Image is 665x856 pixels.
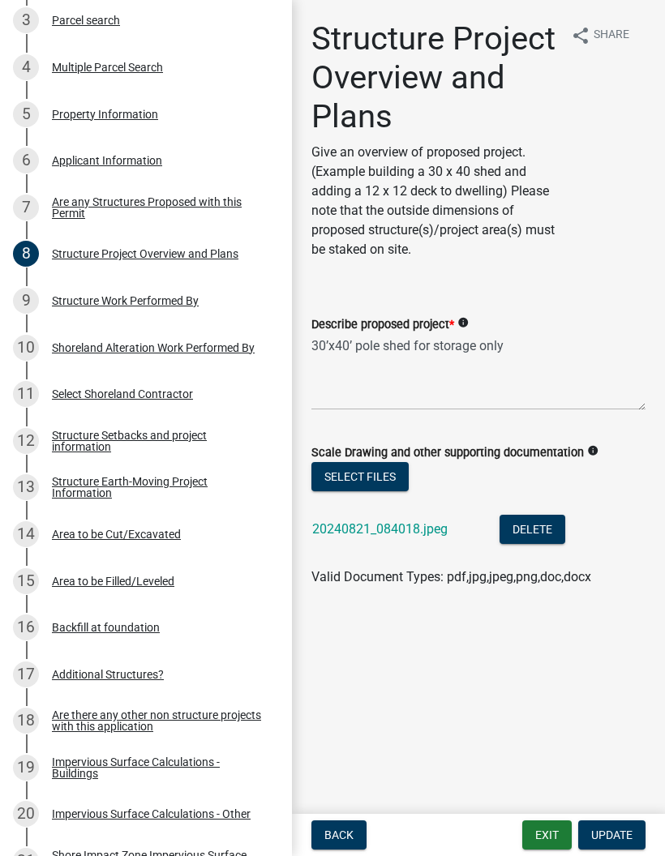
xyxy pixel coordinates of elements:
div: Area to be Filled/Leveled [52,576,174,587]
button: Delete [500,515,565,544]
div: 11 [13,381,39,407]
div: Structure Work Performed By [52,295,199,306]
div: Structure Earth-Moving Project Information [52,476,266,499]
div: 15 [13,568,39,594]
i: info [587,445,598,456]
div: 4 [13,54,39,80]
span: Update [591,828,633,841]
div: 18 [13,708,39,734]
div: Backfill at foundation [52,622,160,633]
div: 7 [13,195,39,220]
div: 14 [13,521,39,547]
div: Parcel search [52,15,120,26]
i: info [457,317,469,328]
div: 9 [13,288,39,314]
div: 20 [13,801,39,827]
div: 17 [13,661,39,687]
div: Impervious Surface Calculations - Buildings [52,756,266,779]
i: share [571,26,590,45]
div: 12 [13,428,39,454]
div: 16 [13,614,39,640]
div: 13 [13,474,39,500]
button: Exit [522,820,572,850]
div: Structure Project Overview and Plans [52,248,238,259]
div: 5 [13,101,39,127]
button: Update [578,820,646,850]
div: 19 [13,755,39,781]
div: 8 [13,241,39,267]
h1: Structure Project Overview and Plans [311,19,558,136]
div: Additional Structures? [52,669,164,680]
div: Select Shoreland Contractor [52,388,193,400]
button: Back [311,820,367,850]
div: 3 [13,7,39,33]
p: Give an overview of proposed project. (Example building a 30 x 40 shed and adding a 12 x 12 deck ... [311,143,558,259]
span: Back [324,828,354,841]
div: Impervious Surface Calculations - Other [52,808,251,820]
wm-modal-confirm: Delete Document [500,523,565,538]
button: shareShare [558,19,642,51]
div: Applicant Information [52,155,162,166]
div: Area to be Cut/Excavated [52,529,181,540]
span: Share [594,26,629,45]
div: Shoreland Alteration Work Performed By [52,342,255,353]
a: 20240821_084018.jpeg [312,521,448,537]
span: Valid Document Types: pdf,jpg,jpeg,png,doc,docx [311,569,591,584]
label: Describe proposed project [311,319,454,331]
div: Multiple Parcel Search [52,62,163,73]
div: Are any Structures Proposed with this Permit [52,196,266,219]
button: Select files [311,462,409,491]
div: Are there any other non structure projects with this application [52,709,266,732]
div: 10 [13,335,39,361]
div: Structure Setbacks and project information [52,430,266,452]
label: Scale Drawing and other supporting documentation [311,447,584,459]
div: 6 [13,148,39,173]
div: Property Information [52,109,158,120]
